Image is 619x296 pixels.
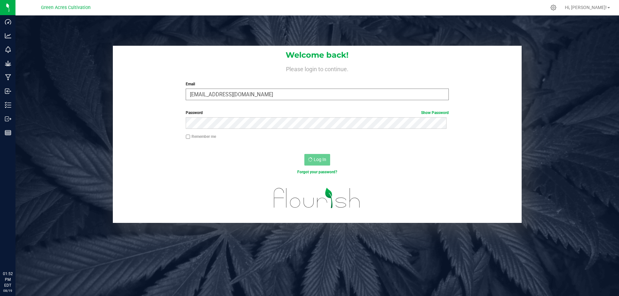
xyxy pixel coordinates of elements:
[186,134,216,139] label: Remember me
[565,5,607,10] span: Hi, [PERSON_NAME]!
[5,102,11,108] inline-svg: Inventory
[5,33,11,39] inline-svg: Analytics
[3,288,13,293] p: 08/19
[549,5,557,11] div: Manage settings
[266,182,368,215] img: flourish_logo.svg
[5,60,11,67] inline-svg: Grow
[5,116,11,122] inline-svg: Outbound
[421,110,449,115] a: Show Password
[186,110,203,115] span: Password
[5,19,11,25] inline-svg: Dashboard
[3,271,13,288] p: 01:52 PM EDT
[186,135,190,139] input: Remember me
[113,51,522,59] h1: Welcome back!
[5,46,11,53] inline-svg: Monitoring
[5,88,11,94] inline-svg: Inbound
[41,5,91,10] span: Green Acres Cultivation
[113,64,522,72] h4: Please login to continue.
[5,129,11,136] inline-svg: Reports
[314,157,326,162] span: Log In
[304,154,330,166] button: Log In
[186,81,448,87] label: Email
[297,170,337,174] a: Forgot your password?
[5,74,11,81] inline-svg: Manufacturing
